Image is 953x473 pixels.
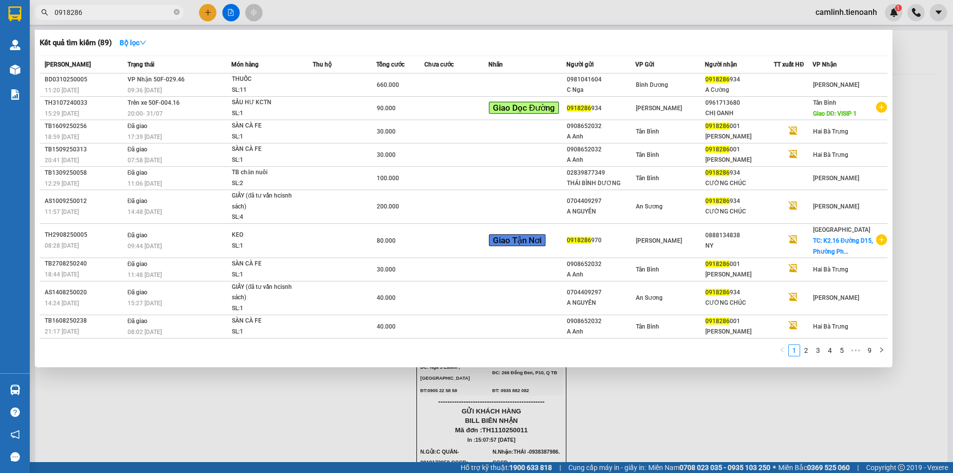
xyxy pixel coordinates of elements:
[705,155,774,165] div: [PERSON_NAME]
[705,261,730,268] span: 0918286
[45,287,125,298] div: AS1408250020
[848,344,864,356] span: •••
[232,178,306,189] div: SL: 2
[636,323,659,330] span: Tân Bình
[40,38,112,48] h3: Kết quả tìm kiếm ( 89 )
[567,287,635,298] div: 0704409297
[567,298,635,308] div: A NGUYÊN
[10,452,20,462] span: message
[377,237,396,244] span: 80.000
[876,102,887,113] span: plus-circle
[567,103,635,114] div: 934
[705,74,774,85] div: 934
[813,237,874,255] span: TC: K2.16 Đường D15, Phường Ph...
[232,85,306,96] div: SL: 11
[45,180,79,187] span: 12:29 [DATE]
[879,347,885,353] span: right
[45,230,125,240] div: TH2908250005
[128,157,162,164] span: 07:58 [DATE]
[836,345,847,356] a: 5
[231,61,259,68] span: Món hàng
[128,134,162,140] span: 17:39 [DATE]
[567,168,635,178] div: 02839877349
[128,180,162,187] span: 11:06 [DATE]
[705,298,774,308] div: CƯỜNG CHÚC
[377,203,399,210] span: 200.000
[705,76,730,83] span: 0918286
[705,196,774,206] div: 934
[567,105,591,112] span: 0918286
[705,121,774,132] div: 001
[232,270,306,280] div: SL: 1
[489,234,545,246] span: Giao Tận Nơi
[128,271,162,278] span: 11:48 [DATE]
[567,121,635,132] div: 0908652032
[705,85,774,95] div: A Cường
[705,178,774,189] div: CƯỜNG CHÚC
[705,206,774,217] div: CƯỜNG CHÚC
[232,259,306,270] div: SÀN CÀ FE
[232,316,306,327] div: SÀN CÀ FE
[377,151,396,158] span: 30.000
[813,61,837,68] span: VP Nhận
[10,430,20,439] span: notification
[45,144,125,155] div: TB1509250313
[45,134,79,140] span: 18:59 [DATE]
[864,345,875,356] a: 9
[636,151,659,158] span: Tân Bình
[128,99,180,106] span: Trên xe 50F-004.16
[705,316,774,327] div: 001
[376,61,405,68] span: Tổng cước
[488,61,503,68] span: Nhãn
[705,327,774,337] div: [PERSON_NAME]
[776,344,788,356] button: left
[813,175,859,182] span: [PERSON_NAME]
[567,259,635,270] div: 0908652032
[876,234,887,245] span: plus-circle
[232,303,306,314] div: SL: 1
[232,108,306,119] div: SL: 1
[232,212,306,223] div: SL: 4
[232,241,306,252] div: SL: 1
[232,144,306,155] div: SÀN CÀ FE
[813,81,859,88] span: [PERSON_NAME]
[813,345,823,356] a: 3
[779,347,785,353] span: left
[45,98,125,108] div: TH3107240033
[313,61,332,68] span: Thu hộ
[813,151,848,158] span: Hai Bà Trưng
[128,61,154,68] span: Trạng thái
[232,327,306,338] div: SL: 1
[705,289,730,296] span: 0918286
[128,243,162,250] span: 09:44 [DATE]
[112,35,154,51] button: Bộ lọcdown
[45,196,125,206] div: AS1009250012
[848,344,864,356] li: Next 5 Pages
[377,105,396,112] span: 90.000
[128,198,148,204] span: Đã giao
[774,61,804,68] span: TT xuất HĐ
[128,208,162,215] span: 14:48 [DATE]
[705,144,774,155] div: 001
[705,169,730,176] span: 0918286
[128,329,162,336] span: 08:02 [DATE]
[232,97,306,108] div: SẦU HƯ KCTN
[45,110,79,117] span: 15:29 [DATE]
[232,167,306,178] div: TB chăn nuôi
[864,344,876,356] li: 9
[566,61,594,68] span: Người gửi
[174,9,180,15] span: close-circle
[836,344,848,356] li: 5
[41,9,48,16] span: search
[232,155,306,166] div: SL: 1
[45,208,79,215] span: 11:57 [DATE]
[567,206,635,217] div: A NGUYÊN
[800,344,812,356] li: 2
[45,271,79,278] span: 18:44 [DATE]
[813,99,836,106] span: Tân Bình
[813,110,857,117] span: Giao DĐ: VISIP 1
[705,270,774,280] div: [PERSON_NAME]
[705,259,774,270] div: 001
[813,128,848,135] span: Hai Bà Trưng
[45,259,125,269] div: TB2708250240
